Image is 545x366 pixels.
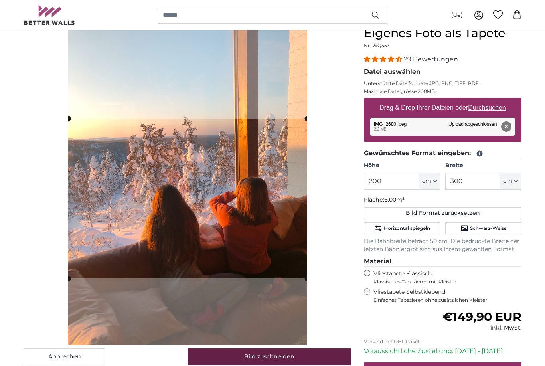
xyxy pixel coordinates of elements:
span: Einfaches Tapezieren ohne zusätzlichen Kleister [373,297,521,304]
span: Schwarz-Weiss [470,226,506,232]
p: Maximale Dateigrösse 200MB. [364,89,521,95]
button: cm [419,173,440,190]
h1: Eigenes Foto als Tapete [364,26,521,41]
button: Horizontal spiegeln [364,223,440,235]
button: Schwarz-Weiss [445,223,521,235]
p: Fläche: [364,196,521,204]
span: Klassisches Tapezieren mit Kleister [373,279,515,285]
legend: Gewünschtes Format eingeben: [364,149,521,159]
p: Voraussichtliche Zustellung: [DATE] - [DATE] [364,347,521,356]
img: Betterwalls [24,5,75,25]
label: Vliestapete Selbstklebend [373,289,521,304]
span: 4.34 stars [364,56,404,63]
p: Unterstützte Dateiformate JPG, PNG, TIFF, PDF. [364,81,521,87]
span: €149,90 EUR [443,310,521,324]
div: inkl. MwSt. [443,324,521,332]
span: cm [422,178,431,186]
label: Höhe [364,162,440,170]
span: Horizontal spiegeln [384,226,430,232]
label: Drag & Drop Ihrer Dateien oder [376,100,509,116]
span: 29 Bewertungen [404,56,458,63]
button: cm [500,173,521,190]
button: Bild Format zurücksetzen [364,208,521,220]
button: Bild zuschneiden [188,349,351,366]
button: (de) [445,8,469,22]
span: 6.00m² [384,196,405,204]
button: Abbrechen [24,349,105,366]
label: Breite [445,162,521,170]
legend: Material [364,257,521,267]
label: Vliestapete Klassisch [373,270,515,285]
p: Versand mit DHL Paket [364,339,521,345]
u: Durchsuchen [468,105,506,111]
span: cm [503,178,512,186]
span: Nr. WQ553 [364,43,390,49]
legend: Datei auswählen [364,67,521,77]
p: Die Bahnbreite beträgt 50 cm. Die bedruckte Breite der letzten Bahn ergibt sich aus Ihrem gewählt... [364,238,521,254]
